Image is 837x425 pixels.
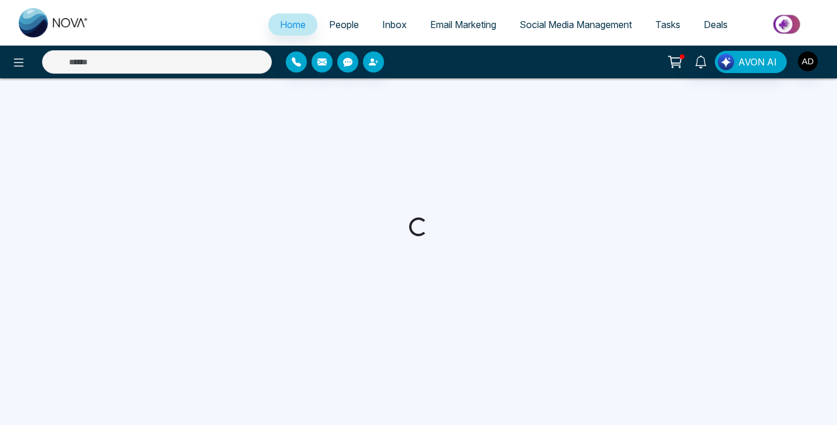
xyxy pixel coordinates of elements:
a: Home [268,13,317,36]
a: Deals [692,13,739,36]
a: Tasks [644,13,692,36]
span: Home [280,19,306,30]
img: User Avatar [798,51,818,71]
span: AVON AI [738,55,777,69]
a: People [317,13,371,36]
span: Social Media Management [520,19,632,30]
span: Inbox [382,19,407,30]
a: Email Marketing [418,13,508,36]
span: Email Marketing [430,19,496,30]
a: Social Media Management [508,13,644,36]
span: Deals [704,19,728,30]
img: Market-place.gif [745,11,830,37]
span: Tasks [655,19,680,30]
button: AVON AI [715,51,787,73]
img: Nova CRM Logo [19,8,89,37]
img: Lead Flow [718,54,734,70]
a: Inbox [371,13,418,36]
span: People [329,19,359,30]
